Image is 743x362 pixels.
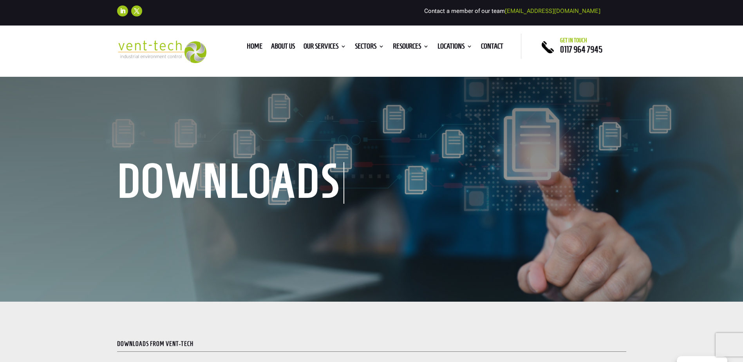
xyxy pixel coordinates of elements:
[437,43,472,52] a: Locations
[117,40,207,63] img: 2023-09-27T08_35_16.549ZVENT-TECH---Clear-background
[271,43,295,52] a: About us
[393,43,429,52] a: Resources
[117,341,626,347] p: Downloads from Vent-Tech
[481,43,503,52] a: Contact
[304,43,346,52] a: Our Services
[560,37,587,43] span: Get in touch
[560,45,602,54] a: 0117 964 7945
[505,7,600,14] a: [EMAIL_ADDRESS][DOMAIN_NAME]
[424,7,600,14] span: Contact a member of our team
[355,43,384,52] a: Sectors
[117,162,344,204] h1: downloads
[117,5,128,16] a: Follow on LinkedIn
[131,5,142,16] a: Follow on X
[247,43,262,52] a: Home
